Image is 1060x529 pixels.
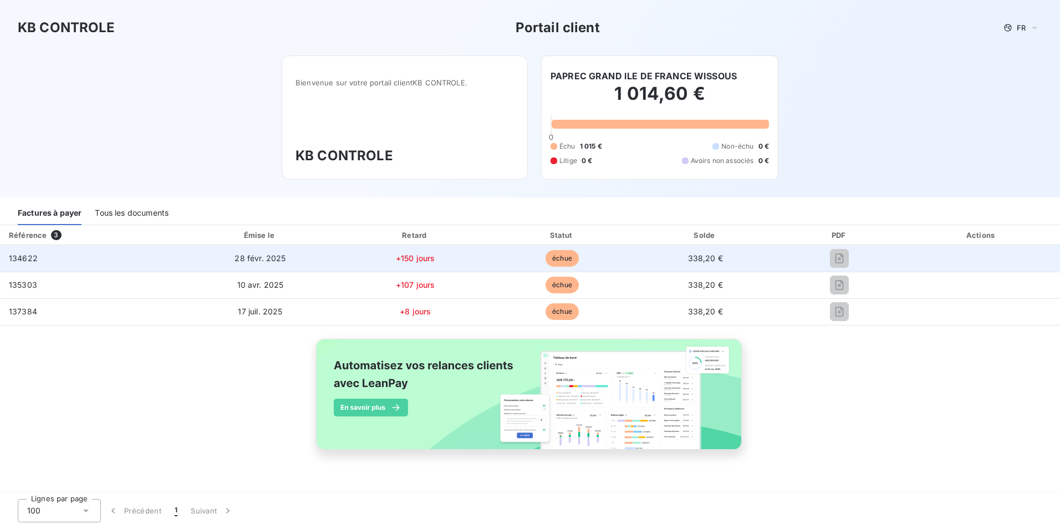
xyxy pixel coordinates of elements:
span: 1 [175,505,177,516]
h3: KB CONTROLE [18,18,115,38]
span: 135303 [9,280,37,289]
span: 0 € [582,156,592,166]
span: 17 juil. 2025 [238,307,282,316]
span: Bienvenue sur votre portail client KB CONTROLE . [295,78,514,87]
span: Avoirs non associés [691,156,754,166]
span: 10 avr. 2025 [237,280,284,289]
span: 0 € [758,156,769,166]
span: +150 jours [396,253,435,263]
span: 3 [51,230,61,240]
span: 134622 [9,253,38,263]
span: 338,20 € [688,253,723,263]
span: +8 jours [400,307,431,316]
span: échue [546,277,579,293]
span: +107 jours [396,280,435,289]
h6: PAPREC GRAND ILE DE FRANCE WISSOUS [551,69,737,83]
div: Tous les documents [95,202,169,225]
span: 338,20 € [688,307,723,316]
div: Émise le [182,230,339,241]
div: Retard [343,230,487,241]
img: banner [306,332,754,469]
span: 1 015 € [580,141,602,151]
button: Suivant [184,499,240,522]
div: Statut [492,230,633,241]
div: Actions [905,230,1058,241]
button: Précédent [101,499,168,522]
span: échue [546,250,579,267]
h2: 1 014,60 € [551,83,769,116]
span: 100 [27,505,40,516]
span: FR [1017,23,1026,32]
span: Non-échu [721,141,753,151]
span: 0 [549,133,553,141]
span: Litige [559,156,577,166]
button: 1 [168,499,184,522]
span: 0 € [758,141,769,151]
span: 137384 [9,307,37,316]
div: PDF [778,230,901,241]
div: Référence [9,231,47,240]
span: 28 févr. 2025 [235,253,286,263]
h3: Portail client [516,18,600,38]
h3: KB CONTROLE [295,146,514,166]
span: échue [546,303,579,320]
div: Factures à payer [18,202,81,225]
div: Solde [637,230,774,241]
span: 338,20 € [688,280,723,289]
span: Échu [559,141,575,151]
